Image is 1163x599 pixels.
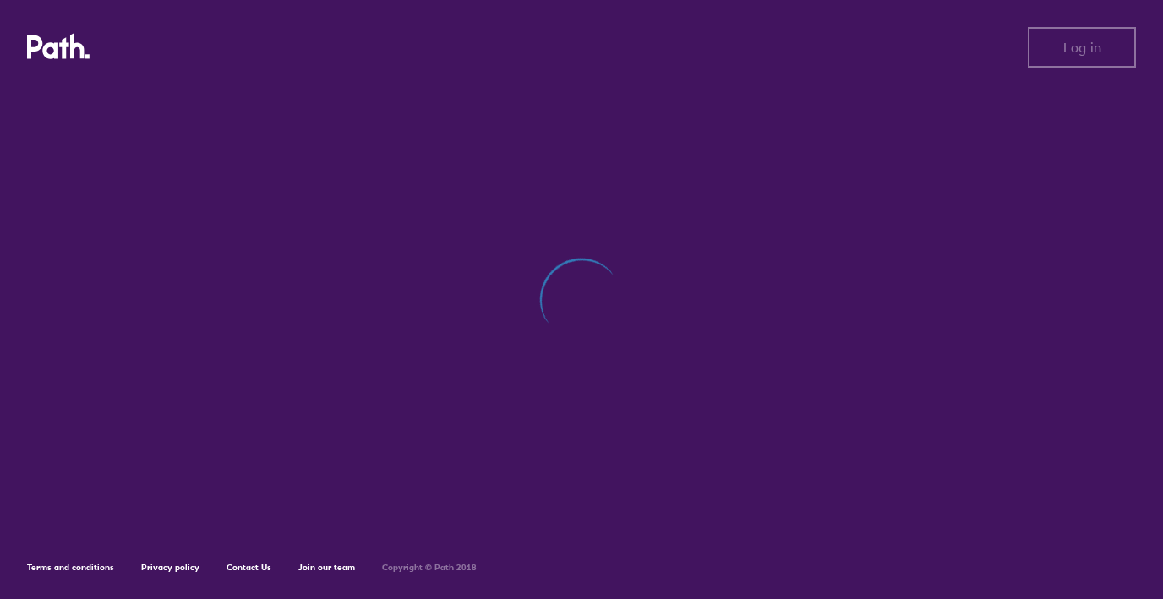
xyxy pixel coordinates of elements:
[382,563,477,573] h6: Copyright © Path 2018
[141,562,199,573] a: Privacy policy
[227,562,271,573] a: Contact Us
[27,562,114,573] a: Terms and conditions
[298,562,355,573] a: Join our team
[1063,40,1101,55] span: Log in
[1028,27,1136,68] button: Log in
